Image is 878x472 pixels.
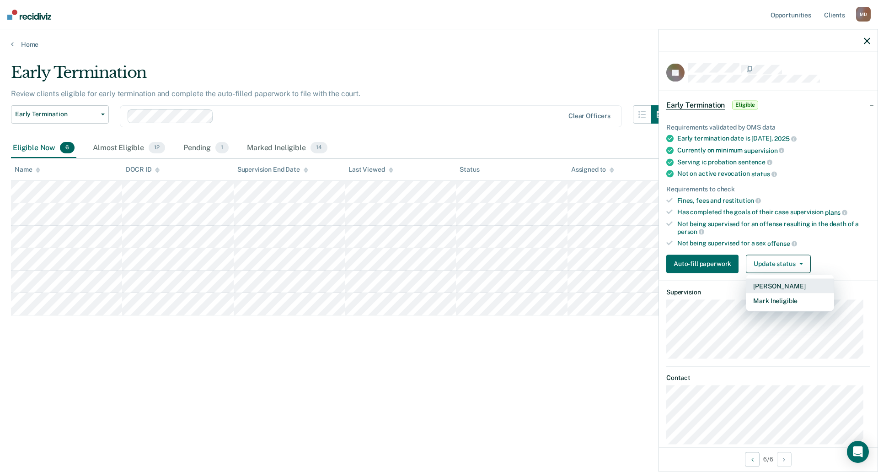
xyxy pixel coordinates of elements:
div: Requirements to check [666,185,870,193]
div: Has completed the goals of their case supervision [677,208,870,217]
span: supervision [744,146,784,154]
button: Mark Ineligible [746,293,834,308]
div: Status [460,166,479,174]
span: Early Termination [666,100,725,109]
dt: Supervision [666,288,870,296]
a: Auto-fill paperwork [666,255,742,273]
span: offense [767,240,797,247]
div: Serving ic probation [677,158,870,166]
div: Early TerminationEligible [659,90,878,119]
button: Update status [746,255,810,273]
div: Almost Eligible [91,138,167,158]
div: Currently on minimum [677,146,870,155]
div: Last Viewed [348,166,393,174]
button: [PERSON_NAME] [746,278,834,293]
div: Eligible Now [11,138,76,158]
div: Name [15,166,40,174]
span: sentence [738,158,772,166]
button: Next Opportunity [777,452,792,467]
span: Early Termination [15,110,97,118]
p: Review clients eligible for early termination and complete the auto-filled paperwork to file with... [11,89,360,98]
span: 14 [311,142,327,154]
div: Clear officers [568,112,610,120]
div: Not on active revocation [677,170,870,178]
div: Not being supervised for a sex [677,239,870,248]
span: status [751,170,777,178]
div: DOCR ID [126,166,160,174]
div: Fines, fees and [677,196,870,205]
a: Home [11,40,867,49]
div: Supervision End Date [237,166,308,174]
span: restitution [723,197,761,204]
span: Eligible [732,100,758,109]
span: 6 [60,142,75,154]
div: M D [856,7,871,22]
dt: Contact [666,374,870,382]
div: Marked Ineligible [245,138,329,158]
button: Auto-fill paperwork [666,255,739,273]
div: Not being supervised for an offense resulting in the death of a [677,220,870,235]
button: Previous Opportunity [745,452,760,467]
span: person [677,228,704,235]
span: 2025 [774,135,796,142]
span: 1 [215,142,229,154]
div: Pending [182,138,230,158]
img: Recidiviz [7,10,51,20]
span: 12 [149,142,165,154]
div: Early termination date is [DATE], [677,135,870,143]
div: 6 / 6 [659,447,878,471]
div: Early Termination [11,63,669,89]
div: Assigned to [571,166,614,174]
span: plans [825,209,847,216]
div: Open Intercom Messenger [847,441,869,463]
div: Requirements validated by OMS data [666,123,870,131]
